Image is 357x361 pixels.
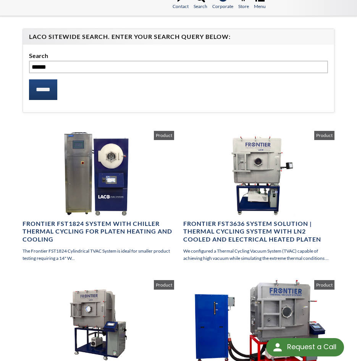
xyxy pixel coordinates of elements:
[183,220,335,243] h4: Frontier FST3636 System Solution | Thermal Cycling System with LN2 Cooled and Electrical Heated P...
[271,341,284,353] img: round button
[29,51,328,61] label: Search
[154,131,174,140] span: Product
[154,280,174,289] span: Product
[266,338,344,356] div: Request a Call
[287,338,336,356] div: Request a Call
[314,131,334,140] span: Product
[314,280,334,289] span: Product
[212,3,233,10] span: Corporate
[23,220,174,243] h4: Frontier FST1824 System with Chiller Thermal Cycling for Platen Heating and Cooling
[183,247,335,262] p: We configured a Thermal Cycling Vacuum System (TVAC) capable of achieving high vacuum while simul...
[183,131,335,262] a: Frontier FST3636 System Solution | Thermal Cycling System with LN2 Cooled and Electrical Heated P...
[23,131,174,216] img: TVAC-1824C1-P-F1.jpg
[183,131,335,216] img: P-F1-1P34674.jpg
[29,33,328,41] h4: LACO Sitewide Search. Enter your Search Query Below:
[23,131,174,262] a: Frontier FST1824 System with Chiller Thermal Cycling for Platen Heating and Cooling The Frontier ...
[23,247,174,262] p: The Frontier FST1824 Cylindrical TVAC System is ideal for smaller product testing requiring a 14"...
